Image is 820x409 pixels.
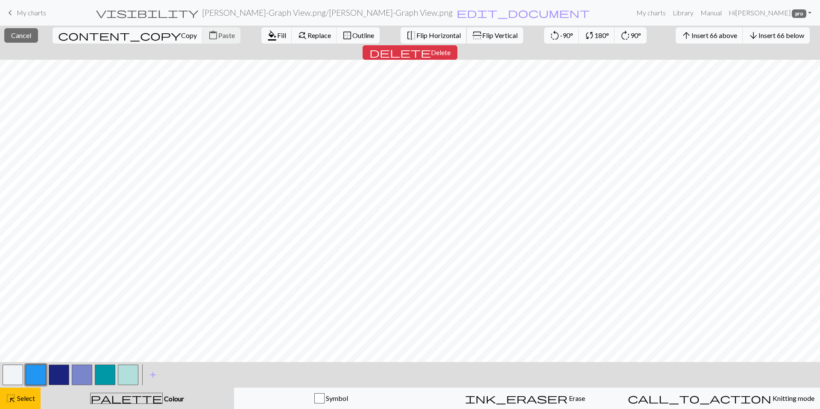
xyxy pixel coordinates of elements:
[748,29,758,41] span: arrow_downward
[325,394,348,402] span: Symbol
[5,6,46,20] a: My charts
[416,31,461,39] span: Flip Horizontal
[691,31,737,39] span: Insert 66 above
[369,47,431,58] span: delete
[550,29,560,41] span: rotate_left
[568,394,585,402] span: Erase
[277,31,286,39] span: Fill
[41,388,234,409] button: Colour
[292,27,337,44] button: Replace
[261,27,292,44] button: Fill
[771,394,814,402] span: Knitting mode
[11,31,31,39] span: Cancel
[466,27,523,44] button: Flip Vertical
[544,27,579,44] button: -90°
[91,392,162,404] span: palette
[792,9,806,18] span: pro
[743,27,810,44] button: Insert 66 below
[725,4,815,21] a: Hi[PERSON_NAME] pro
[406,29,416,41] span: flip
[163,394,184,403] span: Colour
[560,31,573,39] span: -90°
[428,388,622,409] button: Erase
[471,30,483,41] span: flip
[457,7,590,19] span: edit_document
[342,29,352,41] span: border_outer
[202,8,453,18] h2: [PERSON_NAME]-Graph View.png / [PERSON_NAME]-Graph View.png
[267,29,277,41] span: format_color_fill
[431,48,451,56] span: Delete
[681,29,691,41] span: arrow_upward
[96,7,199,19] span: visibility
[17,9,46,17] span: My charts
[363,45,457,60] button: Delete
[181,31,197,39] span: Copy
[337,27,380,44] button: Outline
[234,388,428,409] button: Symbol
[676,27,743,44] button: Insert 66 above
[628,392,771,404] span: call_to_action
[630,31,641,39] span: 90°
[4,28,38,43] button: Cancel
[633,4,669,21] a: My charts
[307,31,331,39] span: Replace
[669,4,697,21] a: Library
[584,29,594,41] span: sync
[401,27,467,44] button: Flip Horizontal
[758,31,804,39] span: Insert 66 below
[6,392,16,404] span: highlight_alt
[297,29,307,41] span: find_replace
[53,27,203,44] button: Copy
[5,7,15,19] span: keyboard_arrow_left
[58,29,181,41] span: content_copy
[352,31,374,39] span: Outline
[148,369,158,381] span: add
[615,27,647,44] button: 90°
[465,392,568,404] span: ink_eraser
[697,4,725,21] a: Manual
[622,388,820,409] button: Knitting mode
[620,29,630,41] span: rotate_right
[482,31,518,39] span: Flip Vertical
[579,27,615,44] button: 180°
[594,31,609,39] span: 180°
[16,394,35,402] span: Select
